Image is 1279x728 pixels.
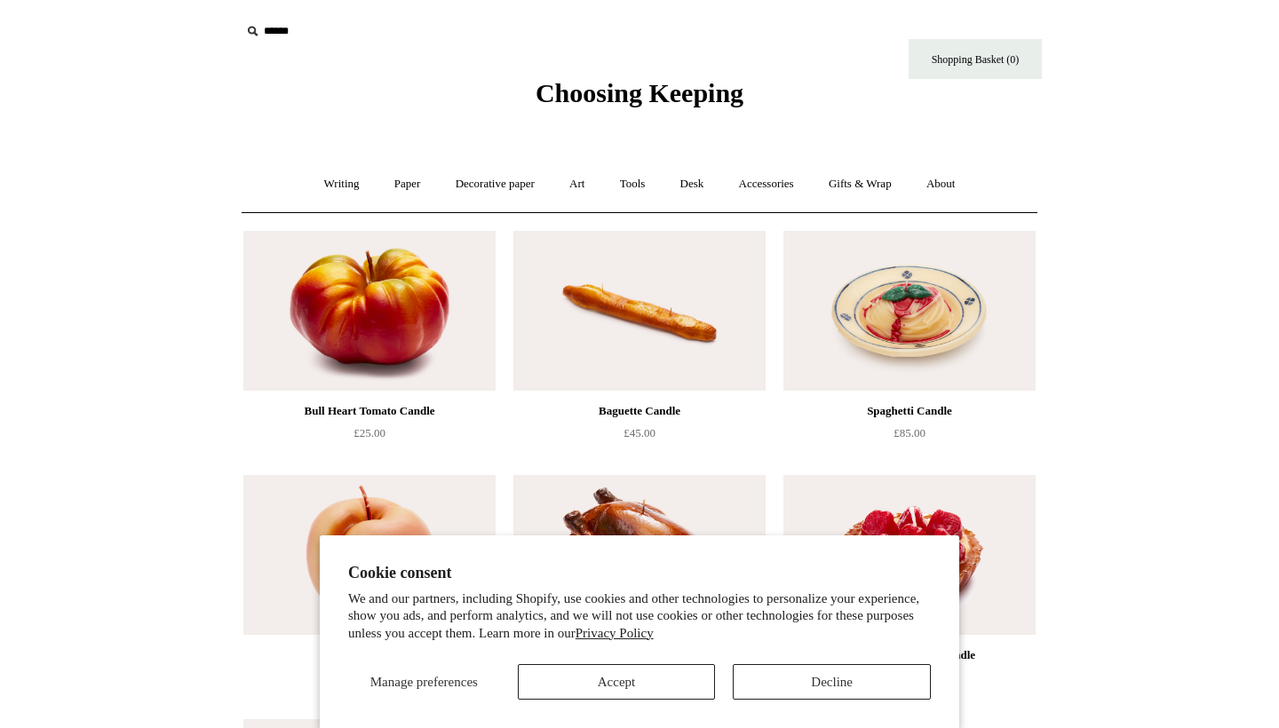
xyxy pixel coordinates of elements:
[783,231,1036,391] img: Spaghetti Candle
[348,664,500,700] button: Manage preferences
[909,39,1042,79] a: Shopping Basket (0)
[354,426,385,439] span: £25.00
[604,161,662,208] a: Tools
[513,475,766,635] a: Roast Chicken Candle Roast Chicken Candle
[348,564,931,582] h2: Cookie consent
[518,664,716,700] button: Accept
[813,161,908,208] a: Gifts & Wrap
[783,400,1036,473] a: Spaghetti Candle £85.00
[243,475,496,635] img: Peach Candle
[308,161,376,208] a: Writing
[243,231,496,391] a: Bull Heart Tomato Candle Bull Heart Tomato Candle
[513,400,766,473] a: Baguette Candle £45.00
[910,161,972,208] a: About
[783,231,1036,391] a: Spaghetti Candle Spaghetti Candle
[248,645,491,666] div: Peach Candle
[348,590,931,643] p: We and our partners, including Shopify, use cookies and other technologies to personalize your ex...
[733,664,931,700] button: Decline
[553,161,600,208] a: Art
[513,231,766,391] a: Baguette Candle Baguette Candle
[894,426,925,439] span: £85.00
[788,400,1031,422] div: Spaghetti Candle
[243,475,496,635] a: Peach Candle Peach Candle
[576,626,654,640] a: Privacy Policy
[513,475,766,635] img: Roast Chicken Candle
[243,400,496,473] a: Bull Heart Tomato Candle £25.00
[664,161,720,208] a: Desk
[536,78,743,107] span: Choosing Keeping
[624,426,655,439] span: £45.00
[783,475,1036,635] img: Strawberry Tartlet Candle
[243,231,496,391] img: Bull Heart Tomato Candle
[248,400,491,422] div: Bull Heart Tomato Candle
[440,161,551,208] a: Decorative paper
[513,231,766,391] img: Baguette Candle
[536,92,743,105] a: Choosing Keeping
[723,161,810,208] a: Accessories
[783,475,1036,635] a: Strawberry Tartlet Candle Strawberry Tartlet Candle
[243,645,496,717] a: Peach Candle £20.00
[378,161,437,208] a: Paper
[370,675,478,689] span: Manage preferences
[518,400,761,422] div: Baguette Candle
